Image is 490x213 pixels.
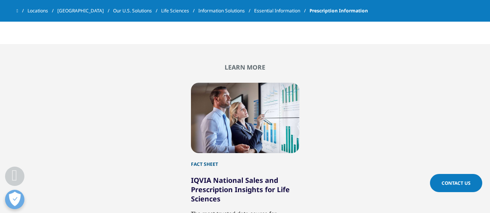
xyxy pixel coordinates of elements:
a: Life Sciences [161,4,198,18]
a: Contact Us [430,174,482,192]
h2: Learn More [17,63,474,71]
span: Contact Us [442,180,471,186]
a: Information Solutions [198,4,254,18]
a: Our U.S. Solutions [113,4,161,18]
a: Locations [28,4,57,18]
a: Essential Information [254,4,309,18]
div: Fact Sheet [191,153,299,168]
button: Open Preferences [5,190,24,209]
span: Prescription Information [309,4,368,18]
a: [GEOGRAPHIC_DATA] [57,4,113,18]
a: IQVIA National Sales and Prescription Insights for Life Sciences [191,176,290,203]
